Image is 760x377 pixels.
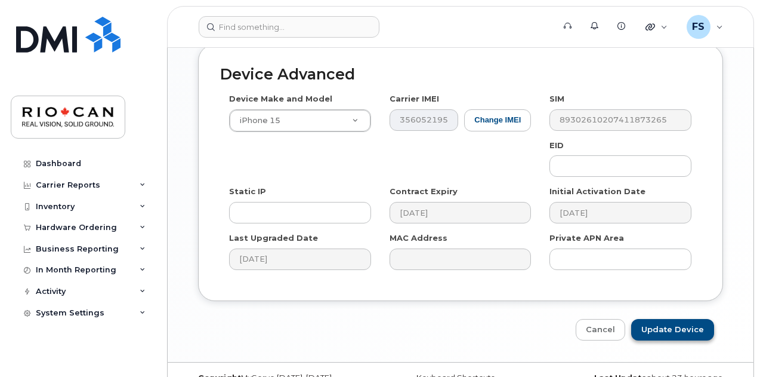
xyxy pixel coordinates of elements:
input: Update Device [631,319,714,341]
div: Filip Stojmanovski [678,15,731,39]
a: iPhone 15 [230,110,370,131]
label: Contract Expiry [390,186,458,197]
label: SIM [549,93,564,105]
input: Find something... [199,16,379,38]
label: Last Upgraded Date [229,232,318,244]
label: Carrier IMEI [390,93,439,105]
a: Cancel [576,319,625,341]
h2: Device Advanced [220,66,701,83]
label: Initial Activation Date [549,186,645,197]
label: EID [549,140,564,151]
span: FS [692,20,705,34]
button: Change IMEI [464,109,531,131]
label: Device Make and Model [229,93,332,105]
label: Private APN Area [549,232,624,244]
span: iPhone 15 [233,115,280,126]
label: Static IP [229,186,266,197]
div: Quicklinks [637,15,676,39]
label: MAC Address [390,232,447,244]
